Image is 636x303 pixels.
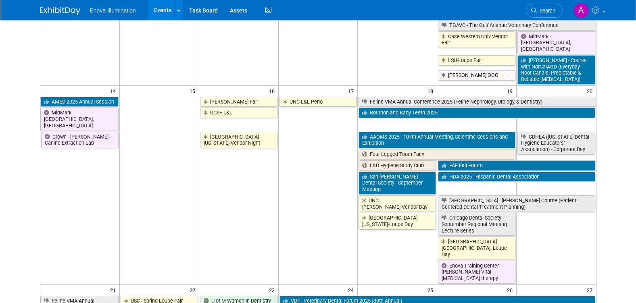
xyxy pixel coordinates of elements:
a: HDA 2025 - Hispanic Dental Association [438,172,595,182]
a: Bourbon and Baby Teeth 2025 [359,108,595,118]
a: [PERSON_NAME] OOO [438,70,515,81]
span: 27 [586,285,596,295]
a: UNC-L&L Perio [279,97,357,107]
span: 16 [268,86,278,96]
span: 23 [268,285,278,295]
span: 18 [427,86,437,96]
img: Andrea Miller [573,3,589,18]
span: 15 [189,86,199,96]
a: [GEOGRAPHIC_DATA][US_STATE]-Vendor Night [200,132,277,148]
a: AMED 2025 Annual Session [40,97,119,107]
span: Enova Illumination [90,7,136,14]
a: San [PERSON_NAME] Dental Society - September Meeting [359,172,436,195]
a: AAOMS 2025 - 107th Annual Meeting, Scientific Sessions and Exhibition [359,132,515,148]
span: 22 [189,285,199,295]
a: [GEOGRAPHIC_DATA][US_STATE]-Loupe Day [359,213,436,229]
a: Enova Training Center - [PERSON_NAME] Vital [MEDICAL_DATA] therapy [438,261,515,284]
a: L&D Hygiene Study Club [359,160,436,171]
a: TGAVC - The Gulf Atlantic Veterinary Conference [438,20,595,31]
a: UCSF-L&L [200,108,277,118]
a: [GEOGRAPHIC_DATA]-[GEOGRAPHIC_DATA]. Loupe Day [438,237,515,259]
a: FAE Fall Forum [438,160,595,171]
span: 21 [109,285,119,295]
a: Crown - [PERSON_NAME] - Canine Extraction Lab [41,132,119,148]
span: 19 [506,86,516,96]
span: 24 [347,285,357,295]
a: MidMark - [GEOGRAPHIC_DATA], [GEOGRAPHIC_DATA] [517,31,596,54]
span: 14 [109,86,119,96]
span: 17 [347,86,357,96]
span: 25 [427,285,437,295]
a: [PERSON_NAME] - Course with NorCalAGD (Everyday Root Canals: Predictable & Reliable [MEDICAL_DATA]) [517,55,595,85]
span: Search [537,8,555,14]
a: [PERSON_NAME] Fair [200,97,277,107]
a: LSU-Loupe Fair [438,55,515,66]
a: Four Legged Tooth Fairy [359,149,515,160]
a: CDHEA ([US_STATE] Dental Hygiene Educators’ Association) - Corporate Day [517,132,595,155]
a: Chicago Dental Society - September Regional Meeting Lecture Series [438,213,515,236]
a: Search [526,4,563,18]
span: 20 [586,86,596,96]
img: ExhibitDay [40,7,80,15]
a: UNC-[PERSON_NAME] Vendor Day [359,195,436,212]
a: Feline VMA Annual Conference 2025 (Feline Nephrology, Urology, & Dentistry) [359,97,596,107]
span: 26 [506,285,516,295]
a: [GEOGRAPHIC_DATA] - [PERSON_NAME] Course (Patient-Centered Dental Treatment Planning) [438,195,595,212]
a: Case Western Univ-Vendor Fair [438,31,515,48]
a: MidMark - [GEOGRAPHIC_DATA], [GEOGRAPHIC_DATA] [40,108,119,131]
